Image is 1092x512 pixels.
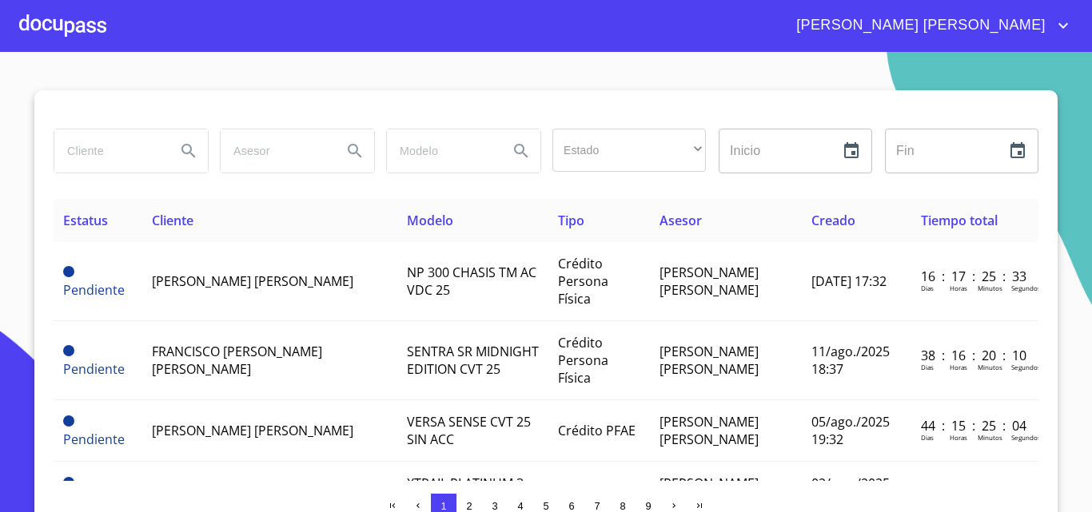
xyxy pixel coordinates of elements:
[63,281,125,299] span: Pendiente
[152,212,193,229] span: Cliente
[152,422,353,439] span: [PERSON_NAME] [PERSON_NAME]
[811,212,855,229] span: Creado
[543,500,548,512] span: 5
[558,422,636,439] span: Crédito PFAE
[407,212,453,229] span: Modelo
[950,433,967,442] p: Horas
[978,284,1002,292] p: Minutos
[407,413,531,448] span: VERSA SENSE CVT 25 SIN ACC
[407,343,539,378] span: SENTRA SR MIDNIGHT EDITION CVT 25
[921,417,1029,435] p: 44 : 15 : 25 : 04
[921,212,998,229] span: Tiempo total
[440,500,446,512] span: 1
[660,413,759,448] span: [PERSON_NAME] [PERSON_NAME]
[517,500,523,512] span: 4
[1011,363,1041,371] p: Segundos
[466,500,472,512] span: 2
[568,500,574,512] span: 6
[63,431,125,448] span: Pendiente
[407,264,536,299] span: NP 300 CHASIS TM AC VDC 25
[784,13,1054,38] span: [PERSON_NAME] [PERSON_NAME]
[558,255,608,308] span: Crédito Persona Física
[811,474,890,510] span: 02/ago./2025 17:51
[978,363,1002,371] p: Minutos
[811,272,887,290] span: [DATE] 17:32
[63,266,74,277] span: Pendiente
[921,363,934,371] p: Dias
[169,132,208,170] button: Search
[921,268,1029,285] p: 16 : 17 : 25 : 33
[921,347,1029,364] p: 38 : 16 : 20 : 10
[152,343,322,378] span: FRANCISCO [PERSON_NAME] [PERSON_NAME]
[660,212,702,229] span: Asesor
[811,343,890,378] span: 11/ago./2025 18:37
[921,433,934,442] p: Dias
[152,272,353,290] span: [PERSON_NAME] [PERSON_NAME]
[660,343,759,378] span: [PERSON_NAME] [PERSON_NAME]
[492,500,497,512] span: 3
[1011,284,1041,292] p: Segundos
[558,212,584,229] span: Tipo
[594,500,600,512] span: 7
[921,284,934,292] p: Dias
[811,413,890,448] span: 05/ago./2025 19:32
[502,132,540,170] button: Search
[63,345,74,356] span: Pendiente
[558,334,608,387] span: Crédito Persona Física
[387,129,496,173] input: search
[1011,433,1041,442] p: Segundos
[645,500,651,512] span: 9
[950,363,967,371] p: Horas
[552,129,706,172] div: ​
[620,500,625,512] span: 8
[63,212,108,229] span: Estatus
[784,13,1073,38] button: account of current user
[660,264,759,299] span: [PERSON_NAME] [PERSON_NAME]
[54,129,163,173] input: search
[336,132,374,170] button: Search
[63,415,74,427] span: Pendiente
[221,129,329,173] input: search
[660,474,759,510] span: [PERSON_NAME] [PERSON_NAME]
[63,477,74,488] span: Pendiente
[978,433,1002,442] p: Minutos
[921,478,1029,496] p: 47 : 17 : 06 : 21
[63,360,125,378] span: Pendiente
[950,284,967,292] p: Horas
[407,474,524,510] span: XTRAIL PLATINUM 3 ROW 25 SIN ACC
